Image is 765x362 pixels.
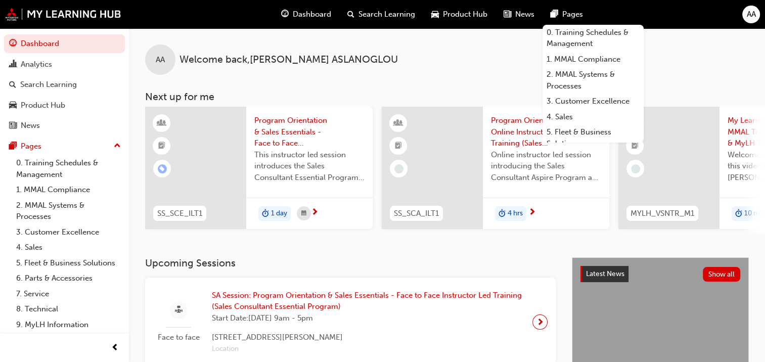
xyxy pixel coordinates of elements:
[4,116,125,135] a: News
[179,54,398,66] span: Welcome back , [PERSON_NAME] ASLANOGLOU
[158,140,165,153] span: booktick-icon
[271,208,287,219] span: 1 day
[382,107,609,229] a: SS_SCA_ILT1Program Orientation: Online Instructor Led Training (Sales Consultant Aspire Program)O...
[4,137,125,156] button: Pages
[431,8,439,21] span: car-icon
[742,6,760,23] button: AA
[9,80,16,89] span: search-icon
[4,55,125,74] a: Analytics
[632,140,639,153] span: booktick-icon
[212,290,524,312] span: SA Session: Program Orientation & Sales Essentials - Face to Face Instructor Led Training (Sales ...
[562,9,583,20] span: Pages
[273,4,339,25] a: guage-iconDashboard
[12,240,125,255] a: 4. Sales
[9,101,17,110] span: car-icon
[4,75,125,94] a: Search Learning
[9,142,17,151] span: pages-icon
[394,208,439,219] span: SS_SCA_ILT1
[395,117,402,130] span: learningResourceType_INSTRUCTOR_LED-icon
[311,208,319,217] span: next-icon
[12,270,125,286] a: 6. Parts & Accessories
[254,115,365,149] span: Program Orientation & Sales Essentials - Face to Face Instructor Led Training (Sales Consultant E...
[129,91,765,103] h3: Next up for me
[586,269,624,278] span: Latest News
[153,286,548,359] a: Face to faceSA Session: Program Orientation & Sales Essentials - Face to Face Instructor Led Trai...
[281,8,289,21] span: guage-icon
[543,52,644,67] a: 1. MMAL Compliance
[747,9,756,20] span: AA
[9,39,17,49] span: guage-icon
[21,59,52,70] div: Analytics
[543,109,644,125] a: 4. Sales
[12,286,125,302] a: 7. Service
[443,9,487,20] span: Product Hub
[499,207,506,220] span: duration-icon
[496,4,543,25] a: news-iconNews
[703,267,741,282] button: Show all
[212,332,524,343] span: [STREET_ADDRESS][PERSON_NAME]
[12,255,125,271] a: 5. Fleet & Business Solutions
[12,198,125,224] a: 2. MMAL Systems & Processes
[20,79,77,91] div: Search Learning
[515,9,534,20] span: News
[543,25,644,52] a: 0. Training Schedules & Management
[394,164,403,173] span: learningRecordVerb_NONE-icon
[631,208,694,219] span: MYLH_VSNTR_M1
[12,155,125,182] a: 0. Training Schedules & Management
[145,257,556,269] h3: Upcoming Sessions
[4,32,125,137] button: DashboardAnalyticsSearch LearningProduct HubNews
[158,117,165,130] span: learningResourceType_INSTRUCTOR_LED-icon
[347,8,354,21] span: search-icon
[631,164,640,173] span: learningRecordVerb_NONE-icon
[254,149,365,184] span: This instructor led session introduces the Sales Consultant Essential Program and outlines what y...
[9,121,17,130] span: news-icon
[301,207,306,220] span: calendar-icon
[491,149,601,184] span: Online instructor led session introducing the Sales Consultant Aspire Program and outlining what ...
[735,207,742,220] span: duration-icon
[12,332,125,348] a: All Pages
[111,342,119,354] span: prev-icon
[543,94,644,109] a: 3. Customer Excellence
[114,140,121,153] span: up-icon
[4,96,125,115] a: Product Hub
[21,141,41,152] div: Pages
[293,9,331,20] span: Dashboard
[212,312,524,324] span: Start Date: [DATE] 9am - 5pm
[5,8,121,21] img: mmal
[153,332,204,343] span: Face to face
[358,9,415,20] span: Search Learning
[21,100,65,111] div: Product Hub
[158,164,167,173] span: learningRecordVerb_ENROLL-icon
[536,315,544,329] span: next-icon
[21,120,40,131] div: News
[504,8,511,21] span: news-icon
[491,115,601,149] span: Program Orientation: Online Instructor Led Training (Sales Consultant Aspire Program)
[508,208,523,219] span: 4 hrs
[145,107,373,229] a: SS_SCE_ILT1Program Orientation & Sales Essentials - Face to Face Instructor Led Training (Sales C...
[543,4,591,25] a: pages-iconPages
[212,343,524,355] span: Location
[543,124,644,151] a: 5. Fleet & Business Solutions
[543,67,644,94] a: 2. MMAL Systems & Processes
[12,301,125,317] a: 8. Technical
[12,182,125,198] a: 1. MMAL Compliance
[551,8,558,21] span: pages-icon
[157,208,202,219] span: SS_SCE_ILT1
[175,304,183,316] span: sessionType_FACE_TO_FACE-icon
[528,208,536,217] span: next-icon
[262,207,269,220] span: duration-icon
[156,54,165,66] span: AA
[423,4,496,25] a: car-iconProduct Hub
[9,60,17,69] span: chart-icon
[12,224,125,240] a: 3. Customer Excellence
[12,317,125,333] a: 9. MyLH Information
[339,4,423,25] a: search-iconSearch Learning
[395,140,402,153] span: booktick-icon
[4,34,125,53] a: Dashboard
[580,266,740,282] a: Latest NewsShow all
